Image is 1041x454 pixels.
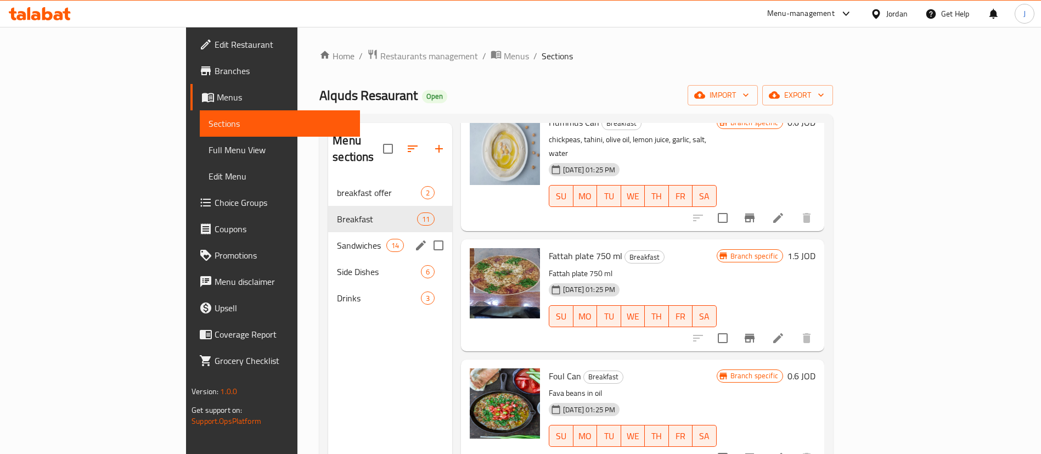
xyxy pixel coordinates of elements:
[697,428,712,444] span: SA
[386,239,404,252] div: items
[422,90,447,103] div: Open
[578,188,593,204] span: MO
[625,251,664,264] span: Breakfast
[215,64,351,77] span: Branches
[190,347,360,374] a: Grocery Checklist
[697,309,712,324] span: SA
[554,188,569,204] span: SU
[726,251,783,261] span: Branch specific
[337,212,417,226] div: Breakfast
[533,49,537,63] li: /
[367,49,478,63] a: Restaurants management
[649,428,665,444] span: TH
[697,188,712,204] span: SA
[426,136,452,162] button: Add section
[192,414,261,428] a: Support.OpsPlatform
[470,368,540,439] img: Foul Can
[549,133,717,160] p: chickpeas, tahini, olive oil, lemon juice, garlic, salt, water
[380,49,478,63] span: Restaurants management
[200,137,360,163] a: Full Menu View
[421,293,434,304] span: 3
[693,305,717,327] button: SA
[559,284,620,295] span: [DATE] 01:25 PM
[190,295,360,321] a: Upsell
[693,425,717,447] button: SA
[726,371,783,381] span: Branch specific
[584,371,623,383] span: Breakfast
[549,248,622,264] span: Fattah plate 750 ml
[583,371,623,384] div: Breakfast
[549,368,581,384] span: Foul Can
[319,49,833,63] nav: breadcrumb
[794,325,820,351] button: delete
[559,405,620,415] span: [DATE] 01:25 PM
[597,185,621,207] button: TU
[794,205,820,231] button: delete
[645,185,669,207] button: TH
[215,354,351,367] span: Grocery Checklist
[554,428,569,444] span: SU
[328,232,452,259] div: Sandwiches14edit
[711,327,734,350] span: Select to update
[549,305,573,327] button: SU
[217,91,351,104] span: Menus
[190,58,360,84] a: Branches
[328,175,452,316] nav: Menu sections
[626,428,641,444] span: WE
[359,49,363,63] li: /
[337,292,421,305] span: Drinks
[215,196,351,209] span: Choice Groups
[736,325,763,351] button: Branch-specific-item
[673,428,689,444] span: FR
[215,38,351,51] span: Edit Restaurant
[621,305,645,327] button: WE
[328,206,452,232] div: Breakfast11
[601,309,617,324] span: TU
[470,115,540,185] img: Hummus Can
[190,242,360,268] a: Promotions
[626,309,641,324] span: WE
[649,188,665,204] span: TH
[573,425,598,447] button: MO
[578,428,593,444] span: MO
[1023,8,1026,20] span: J
[504,49,529,63] span: Menus
[337,186,421,199] span: breakfast offer
[549,386,717,400] p: Fava beans in oil
[190,321,360,347] a: Coverage Report
[190,84,360,110] a: Menus
[328,259,452,285] div: Side Dishes6
[387,240,403,251] span: 14
[190,189,360,216] a: Choice Groups
[200,110,360,137] a: Sections
[190,31,360,58] a: Edit Restaurant
[399,136,426,162] span: Sort sections
[559,165,620,175] span: [DATE] 01:25 PM
[621,185,645,207] button: WE
[337,265,421,278] span: Side Dishes
[669,185,693,207] button: FR
[482,49,486,63] li: /
[549,267,717,281] p: Fattah plate 750 ml
[421,267,434,277] span: 6
[209,170,351,183] span: Edit Menu
[578,309,593,324] span: MO
[649,309,665,324] span: TH
[413,237,429,254] button: edit
[711,206,734,229] span: Select to update
[215,222,351,236] span: Coupons
[787,115,815,130] h6: 0.6 JOD
[601,117,642,130] div: Breakfast
[621,425,645,447] button: WE
[421,188,434,198] span: 2
[215,249,351,262] span: Promotions
[328,180,452,206] div: breakfast offer2
[645,425,669,447] button: TH
[209,117,351,130] span: Sections
[554,309,569,324] span: SU
[693,185,717,207] button: SA
[573,305,598,327] button: MO
[215,328,351,341] span: Coverage Report
[886,8,908,20] div: Jordan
